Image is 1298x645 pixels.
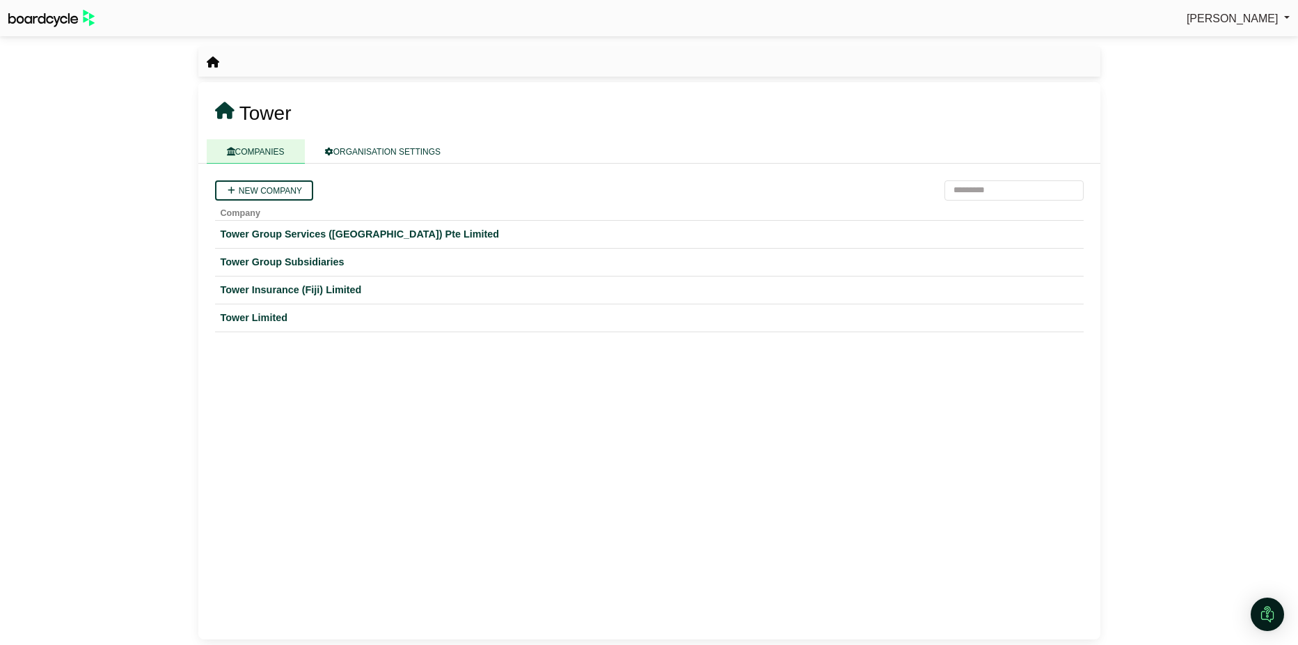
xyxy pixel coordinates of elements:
[239,102,292,124] span: Tower
[221,226,1078,242] a: Tower Group Services ([GEOGRAPHIC_DATA]) Pte Limited
[207,139,305,164] a: COMPANIES
[221,310,1078,326] a: Tower Limited
[1251,598,1284,631] div: Open Intercom Messenger
[215,180,313,201] a: New company
[305,139,461,164] a: ORGANISATION SETTINGS
[207,54,219,72] nav: breadcrumb
[221,254,1078,270] a: Tower Group Subsidiaries
[221,282,1078,298] a: Tower Insurance (Fiji) Limited
[215,201,1084,221] th: Company
[8,10,95,27] img: BoardcycleBlackGreen-aaafeed430059cb809a45853b8cf6d952af9d84e6e89e1f1685b34bfd5cb7d64.svg
[1187,10,1290,28] a: [PERSON_NAME]
[1187,13,1279,24] span: [PERSON_NAME]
